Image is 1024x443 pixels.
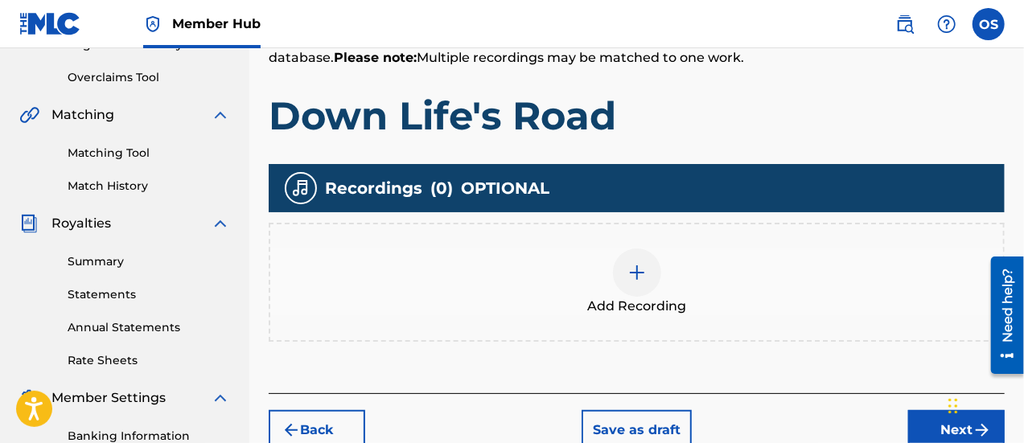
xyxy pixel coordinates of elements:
img: recording [291,178,310,198]
img: help [937,14,956,34]
a: Overclaims Tool [68,69,230,86]
span: Add Recording [587,297,686,316]
h1: Down Life's Road [269,92,1005,140]
img: Royalties [19,214,39,233]
a: Public Search [889,8,921,40]
img: 7ee5dd4eb1f8a8e3ef2f.svg [282,420,301,440]
a: Statements [68,286,230,303]
div: Help [931,8,963,40]
img: MLC Logo [19,12,81,35]
a: Match History [68,178,230,195]
span: Recordings [325,176,422,200]
img: expand [211,388,230,408]
span: Member Hub [172,14,261,33]
img: add [627,263,647,282]
img: Top Rightsholder [143,14,162,34]
a: Summary [68,253,230,270]
img: search [895,14,915,34]
img: Matching [19,105,39,125]
span: ( 0 ) [430,176,453,200]
span: Member Settings [51,388,166,408]
a: Matching Tool [68,145,230,162]
iframe: Resource Center [979,250,1024,379]
img: Member Settings [19,388,39,408]
div: User Menu [973,8,1005,40]
img: expand [211,214,230,233]
span: Matching [51,105,114,125]
img: expand [211,105,230,125]
a: Annual Statements [68,319,230,336]
span: Royalties [51,214,111,233]
span: OPTIONAL [461,176,549,200]
a: Rate Sheets [68,352,230,369]
iframe: Chat Widget [944,366,1024,443]
div: Drag [948,382,958,430]
strong: Please note: [334,50,417,65]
